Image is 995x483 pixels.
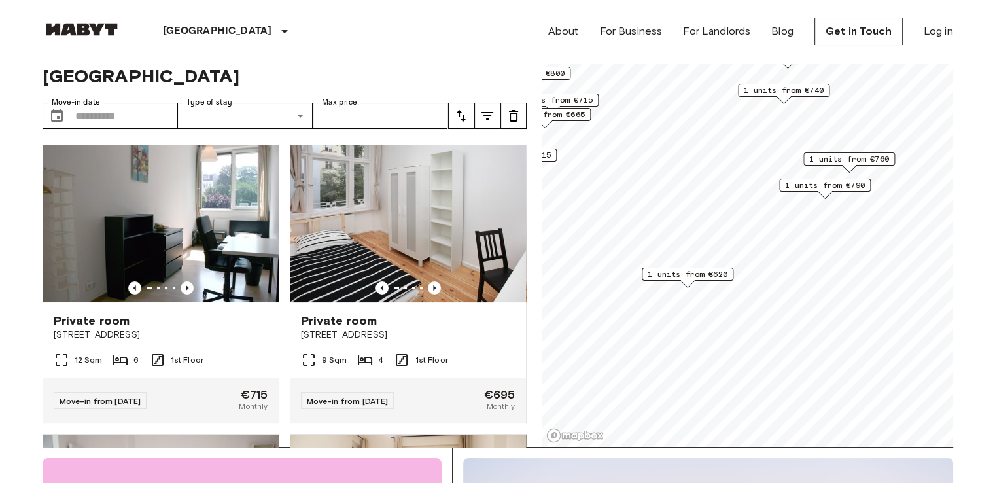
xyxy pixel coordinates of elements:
span: 1 units from €800 [485,67,565,79]
span: 1st Floor [171,354,203,366]
span: 1 units from €740 [744,84,824,96]
span: 1st Floor [415,354,447,366]
span: 12 Sqm [75,354,103,366]
label: Type of stay [186,97,232,108]
span: Monthly [239,401,268,412]
span: 1 units from €760 [809,153,889,165]
button: Previous image [128,281,141,295]
label: Move-in date [52,97,100,108]
button: Choose date [44,103,70,129]
div: Map marker [803,152,895,173]
label: Max price [322,97,357,108]
span: €695 [484,389,515,401]
div: Map marker [738,84,829,104]
a: Marketing picture of unit DE-01-041-02MPrevious imagePrevious imagePrivate room[STREET_ADDRESS]12... [43,145,279,423]
span: 2 units from €615 [471,149,551,161]
div: Map marker [507,94,599,114]
button: Previous image [428,281,441,295]
img: Marketing picture of unit DE-01-041-02M [43,145,279,302]
span: 1 units from €665 [505,109,585,120]
span: 1 units from €620 [648,268,727,280]
div: Map marker [779,179,871,199]
button: Previous image [375,281,389,295]
span: Move-in from [DATE] [307,396,389,406]
span: 9 Sqm [322,354,347,366]
button: tune [474,103,500,129]
img: Habyt [43,23,121,36]
a: About [548,24,579,39]
span: Move-in from [DATE] [60,396,141,406]
span: Private room [301,313,377,329]
a: Get in Touch [814,18,903,45]
span: 6 [133,354,139,366]
a: Log in [924,24,953,39]
div: Map marker [465,149,557,169]
button: tune [448,103,474,129]
button: Previous image [181,281,194,295]
div: Map marker [479,67,570,87]
a: For Landlords [683,24,750,39]
a: Blog [771,24,794,39]
span: Private rooms and apartments for rent in [GEOGRAPHIC_DATA] [43,43,527,87]
a: Mapbox logo [546,428,604,443]
span: 1 units from €790 [785,179,865,191]
span: [STREET_ADDRESS] [301,329,515,342]
a: Marketing picture of unit DE-01-232-03MPrevious imagePrevious imagePrivate room[STREET_ADDRESS]9 ... [290,145,527,423]
img: Marketing picture of unit DE-01-232-03M [290,145,526,302]
button: tune [500,103,527,129]
canvas: Map [542,27,953,447]
span: Private room [54,313,130,329]
a: For Business [599,24,662,39]
span: 1 units from €715 [513,94,593,106]
span: [STREET_ADDRESS] [54,329,268,342]
span: €715 [241,389,268,401]
span: 4 [378,354,383,366]
div: Map marker [642,268,733,288]
span: Monthly [486,401,515,412]
div: Map marker [499,108,591,128]
p: [GEOGRAPHIC_DATA] [163,24,272,39]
